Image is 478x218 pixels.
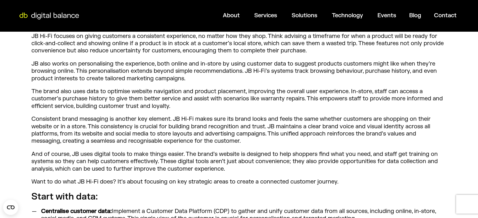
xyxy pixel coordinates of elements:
p: The brand also uses data to optimise website navigation and product placement, improving the over... [31,88,447,110]
button: Open CMP widget [3,200,18,215]
div: Menu Toggle [83,9,462,22]
p: JB Hi-Fi focuses on giving customers a consistent experience, no matter how they shop. Think advi... [31,33,447,55]
a: Blog [409,12,421,19]
a: Events [377,12,396,19]
strong: Centralise customer data: [41,208,112,215]
a: Solutions [292,12,317,19]
a: Contact [434,12,457,19]
img: Digital Balance logo [16,13,83,19]
a: Technology [332,12,363,19]
a: Services [254,12,277,19]
p: Consistent brand messaging is another key element. JB Hi-Fi makes sure its brand looks and feels ... [31,115,447,145]
a: About [223,12,240,19]
p: JB also works on personalising the experience, both online and in-store by using customer data to... [31,60,447,82]
h3: Start with data: [31,191,447,202]
p: And of course, JB uses digital tools to make things easier. The brand’s website is designed to he... [31,151,447,173]
p: Want to do what JB Hi-Fi does? It’s about focusing on key strategic areas to create a connected c... [31,178,447,185]
nav: Menu [83,9,462,22]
